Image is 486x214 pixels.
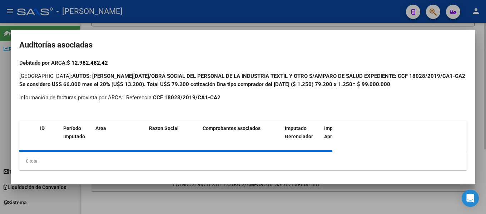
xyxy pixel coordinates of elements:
[321,121,361,152] datatable-header-cell: Importe Aprobado
[63,125,85,139] span: Período Imputado
[19,60,108,66] span: Debitado por ARCA:
[37,121,60,152] datatable-header-cell: ID
[19,38,467,52] h2: Auditorías asociadas
[324,125,346,139] span: Importe Aprobado
[149,125,179,131] span: Razon Social
[93,121,146,152] datatable-header-cell: Area
[200,121,282,152] datatable-header-cell: Comprobantes asociados
[462,190,479,207] div: Open Intercom Messenger
[153,94,220,101] strong: CCF 18028/2019/CA1-CA2
[146,121,200,152] datatable-header-cell: Razon Social
[19,72,467,88] p: [GEOGRAPHIC_DATA]:
[67,60,108,66] span: $ 12.982.482,42
[19,73,465,88] strong: AUTOS: [PERSON_NAME][DATE]/OBRA SOCIAL DEL PERSONAL DE LA INDUSTRIA TEXTIL Y OTRO S/AMPARO DE SAL...
[282,121,321,152] datatable-header-cell: Imputado Gerenciador
[40,125,45,131] span: ID
[285,125,313,139] span: Imputado Gerenciador
[95,125,106,131] span: Area
[203,125,261,131] span: Comprobantes asociados
[19,94,467,102] p: Información de facturas provista por ARCA: | Referencia:
[60,121,93,152] datatable-header-cell: Período Imputado
[19,152,467,170] div: 0 total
